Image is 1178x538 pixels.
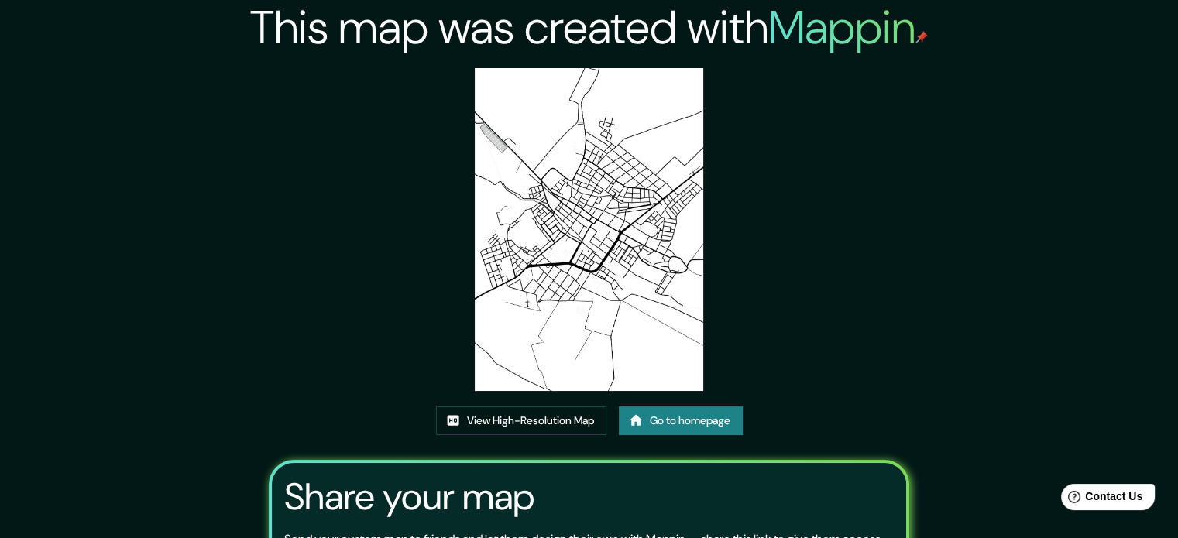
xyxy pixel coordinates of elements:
img: created-map [475,68,703,391]
a: View High-Resolution Map [436,406,606,435]
iframe: Help widget launcher [1040,478,1161,521]
a: Go to homepage [619,406,743,435]
h3: Share your map [284,475,534,519]
img: mappin-pin [915,31,928,43]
